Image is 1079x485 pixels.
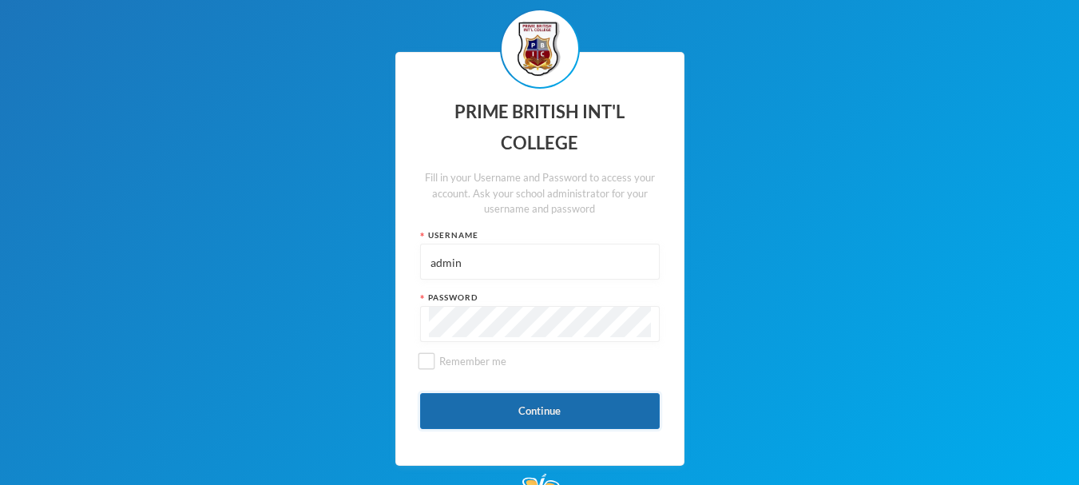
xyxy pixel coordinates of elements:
[420,393,660,429] button: Continue
[420,170,660,217] div: Fill in your Username and Password to access your account. Ask your school administrator for your...
[420,97,660,158] div: PRIME BRITISH INT'L COLLEGE
[420,292,660,304] div: Password
[420,229,660,241] div: Username
[433,355,513,368] span: Remember me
